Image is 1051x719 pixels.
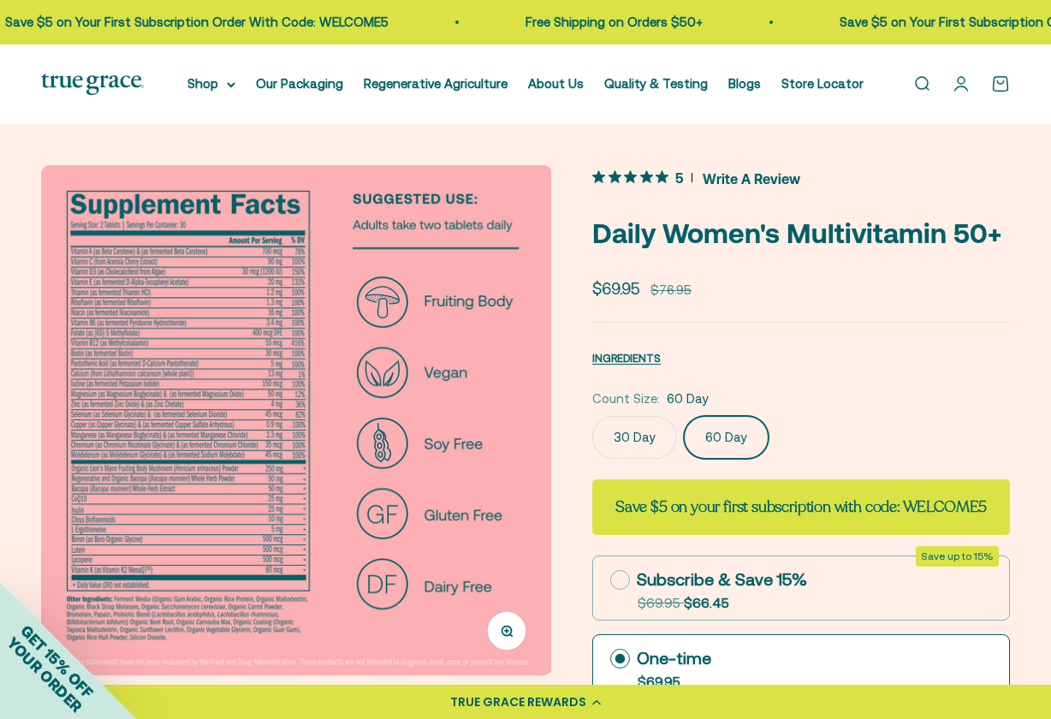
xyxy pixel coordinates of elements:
[3,633,86,716] span: YOUR ORDER
[650,280,692,300] compare-at-price: $76.95
[592,211,1010,255] p: Daily Women's Multivitamin 50+
[592,352,661,365] span: INGREDIENTS
[256,76,343,91] a: Our Packaging
[528,76,584,91] a: About Us
[615,496,987,517] strong: Save $5 on your first subscription with code: WELCOME5
[592,276,640,301] sale-price: $69.95
[781,76,864,91] a: Store Locator
[502,15,680,29] a: Free Shipping on Orders $50+
[703,165,800,191] span: Write A Review
[450,693,586,711] div: TRUE GRACE REWARDS
[592,389,660,409] legend: Count Size:
[667,389,709,409] span: 60 Day
[364,76,508,91] a: Regenerative Agriculture
[17,621,97,701] span: GET 15% OFF
[41,165,551,675] img: Fruiting Body Vegan Soy Free Gluten Free Dairy Free
[592,165,800,191] button: 5 out 5 stars rating in total 8 reviews. Jump to reviews.
[592,348,661,368] button: INGREDIENTS
[675,168,683,186] span: 5
[728,76,761,91] a: Blogs
[604,76,708,91] a: Quality & Testing
[187,74,235,94] summary: Shop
